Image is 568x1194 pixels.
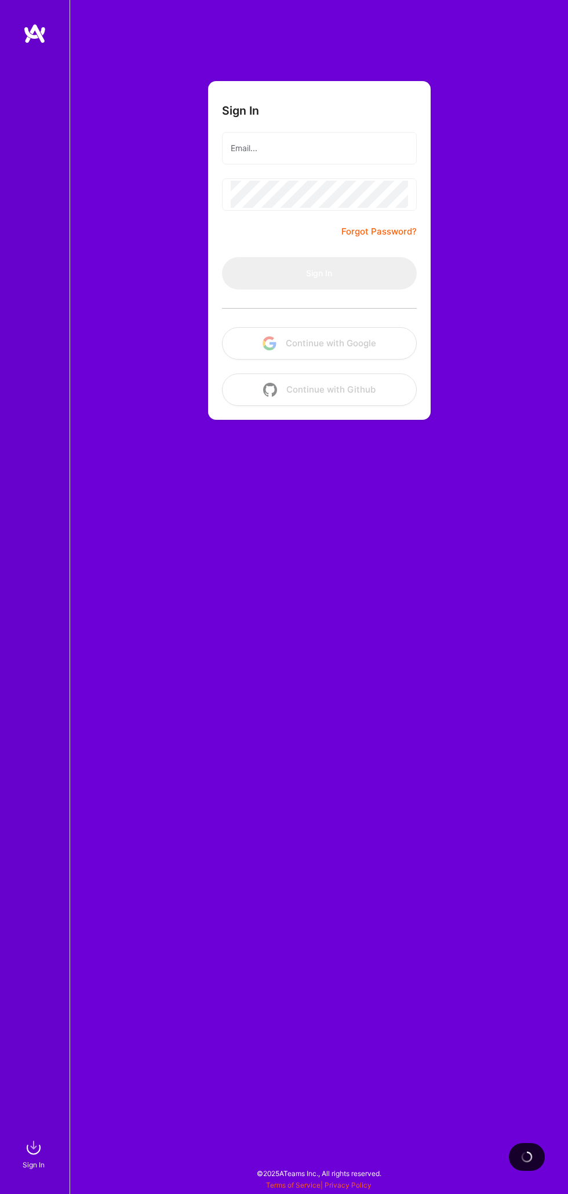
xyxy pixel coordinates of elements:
span: | [266,1181,372,1189]
img: icon [263,336,276,350]
a: sign inSign In [24,1136,45,1171]
h3: Sign In [222,104,259,118]
a: Terms of Service [266,1181,321,1189]
div: Sign In [23,1159,45,1171]
div: © 2025 ATeams Inc., All rights reserved. [70,1159,568,1188]
img: loading [519,1149,535,1165]
input: Email... [231,134,408,162]
a: Forgot Password? [341,225,417,239]
a: Privacy Policy [325,1181,372,1189]
button: Continue with Google [222,327,417,360]
img: icon [263,383,277,397]
button: Continue with Github [222,373,417,406]
img: sign in [22,1136,45,1159]
button: Sign In [222,257,417,290]
img: logo [23,23,46,44]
